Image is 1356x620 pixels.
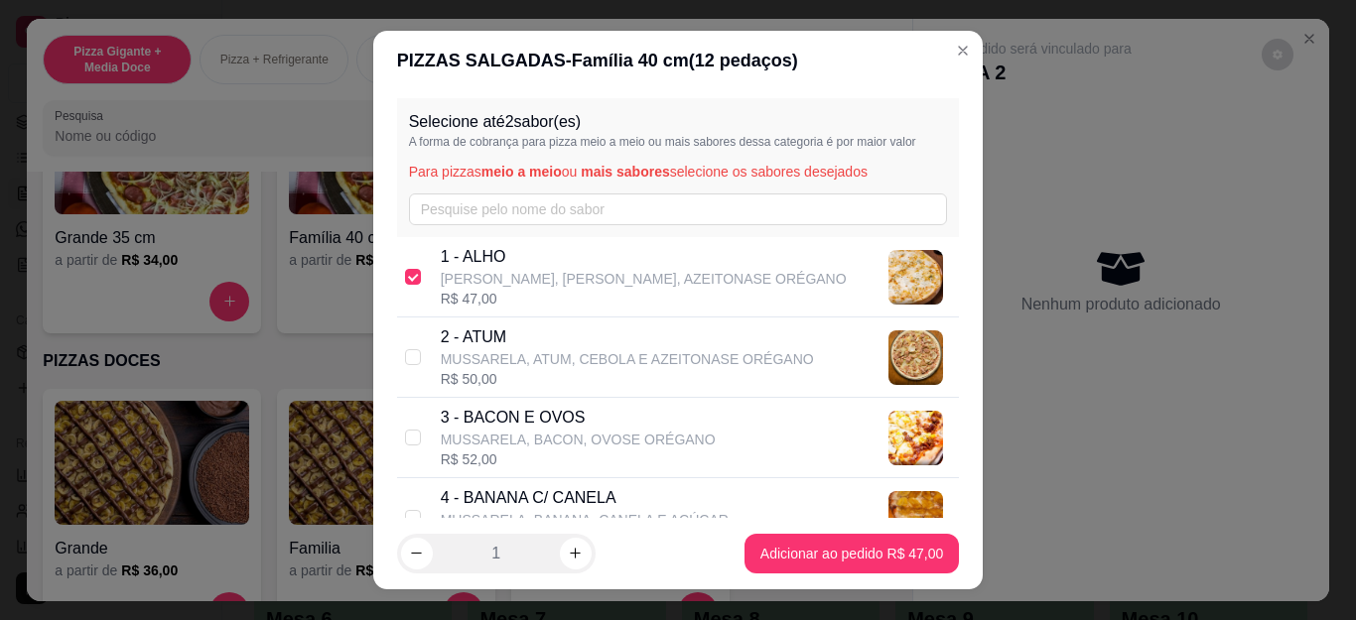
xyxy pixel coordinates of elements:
[581,164,670,180] span: mais sabores
[441,449,716,469] div: R$ 52,00
[409,193,948,225] input: Pesquise pelo nome do sabor
[409,110,948,134] p: Selecione até 2 sabor(es)
[441,430,716,449] p: MUSSARELA, BACON, OVOSE ORÉGANO
[481,164,562,180] span: meio a meio
[409,134,948,150] p: A forma de cobrança para pizza meio a meio ou mais sabores dessa categoria é por
[397,47,960,74] div: PIZZAS SALGADAS - Família 40 cm ( 12 pedaços)
[857,135,915,149] span: maior valor
[441,486,729,510] p: 4 - BANANA C/ CANELA
[441,510,729,530] p: MUSSARELA, BANANA, CANELA E AÇÚCAR
[441,369,814,389] div: R$ 50,00
[560,538,592,569] button: increase-product-quantity
[401,538,433,569] button: decrease-product-quantity
[441,325,814,349] p: 2 - ATUM
[888,491,943,546] img: product-image
[441,406,716,430] p: 3 - BACON E OVOS
[441,269,847,289] p: [PERSON_NAME], [PERSON_NAME], AZEITONASE ORÉGANO
[441,289,847,309] div: R$ 47,00
[441,349,814,369] p: MUSSARELA, ATUM, CEBOLA E AZEITONASE ORÉGANO
[888,411,943,465] img: product-image
[409,162,948,182] p: Para pizzas ou selecione os sabores desejados
[888,330,943,385] img: product-image
[491,542,500,565] p: 1
[947,35,979,66] button: Close
[888,250,943,305] img: product-image
[745,534,959,573] button: Adicionar ao pedido R$ 47,00
[441,245,847,269] p: 1 - ALHO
